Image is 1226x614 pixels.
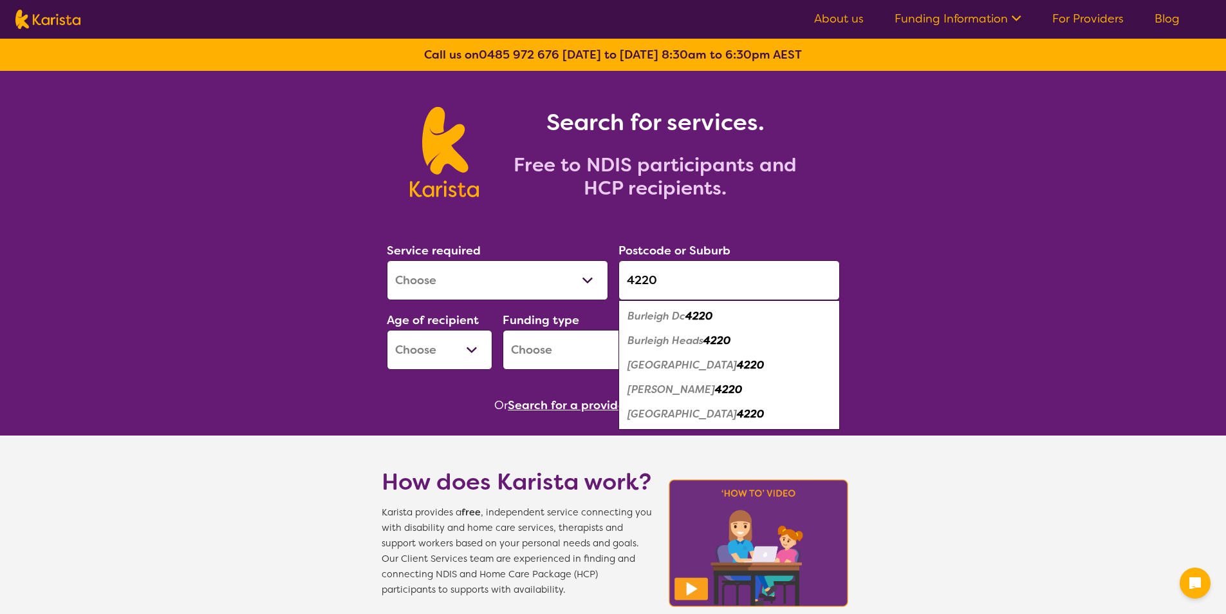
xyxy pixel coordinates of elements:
[627,309,685,323] em: Burleigh Dc
[618,243,730,258] label: Postcode or Suburb
[625,329,833,353] div: Burleigh Heads 4220
[737,407,764,421] em: 4220
[461,506,481,519] b: free
[387,312,479,328] label: Age of recipient
[665,475,853,611] img: Karista video
[494,153,816,200] h2: Free to NDIS participants and HCP recipients.
[627,358,737,372] em: [GEOGRAPHIC_DATA]
[382,505,652,598] span: Karista provides a , independent service connecting you with disability and home care services, t...
[814,11,864,26] a: About us
[382,466,652,497] h1: How does Karista work?
[715,383,742,396] em: 4220
[479,47,559,62] a: 0485 972 676
[1155,11,1180,26] a: Blog
[627,407,737,421] em: [GEOGRAPHIC_DATA]
[625,378,833,402] div: Burleigh Waters 4220
[895,11,1021,26] a: Funding Information
[625,304,833,329] div: Burleigh Dc 4220
[494,396,508,415] span: Or
[410,107,479,197] img: Karista logo
[618,260,840,300] input: Type
[627,334,703,347] em: Burleigh Heads
[685,309,712,323] em: 4220
[424,47,802,62] b: Call us on [DATE] to [DATE] 8:30am to 6:30pm AEST
[625,353,833,378] div: Burleigh Town 4220
[625,402,833,427] div: Miami 4220
[627,383,715,396] em: [PERSON_NAME]
[508,396,732,415] button: Search for a provider to leave a review
[15,10,80,29] img: Karista logo
[703,334,730,347] em: 4220
[494,107,816,138] h1: Search for services.
[503,312,579,328] label: Funding type
[1052,11,1124,26] a: For Providers
[387,243,481,258] label: Service required
[737,358,764,372] em: 4220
